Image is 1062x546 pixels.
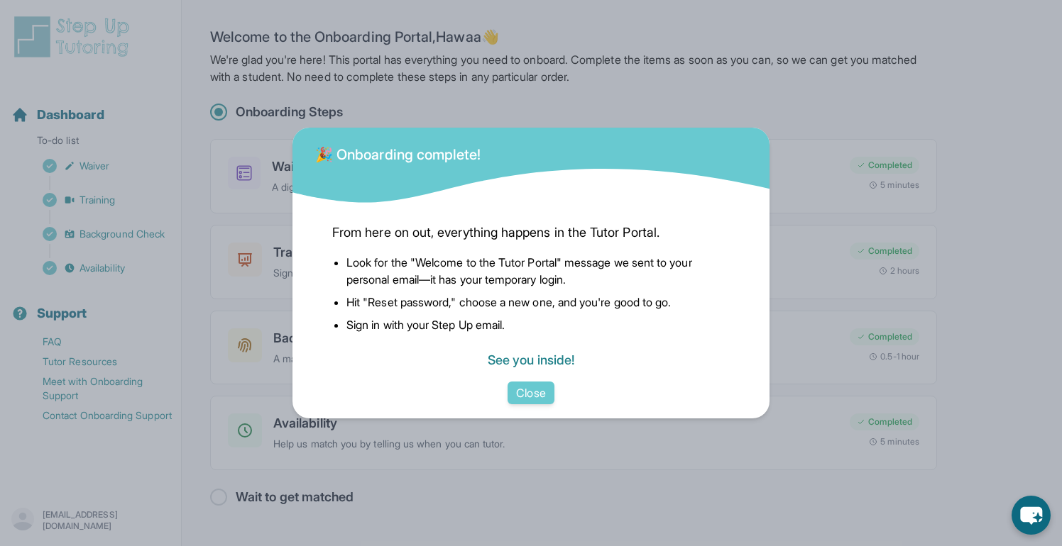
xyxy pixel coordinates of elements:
span: From here on out, everything happens in the Tutor Portal. [332,223,730,243]
li: Sign in with your Step Up email. [346,316,730,333]
li: Hit "Reset password," choose a new one, and you're good to go. [346,294,730,311]
button: chat-button [1012,496,1051,535]
button: Close [508,381,554,404]
div: 🎉 Onboarding complete! [315,136,481,165]
li: Look for the "Welcome to the Tutor Portal" message we sent to your personal email—it has your tem... [346,254,730,288]
a: See you inside! [488,352,574,367]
